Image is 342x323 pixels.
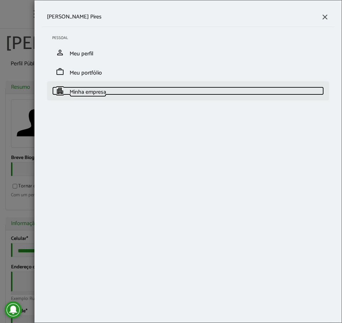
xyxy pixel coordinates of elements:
[56,48,64,57] span: person
[47,13,321,20] p: [PERSON_NAME] Pires
[70,49,93,59] span: Meu perfil
[52,87,324,95] a: Minha empresa
[321,13,329,21] span: close
[47,62,329,81] li: Meu portfólio
[52,36,329,40] h2: Pessoal
[47,43,329,62] li: Meu perfil
[70,87,106,97] span: Minha empresa
[70,68,102,78] span: Meu portfólio
[52,67,324,76] a: Meu portfólio
[52,48,324,57] a: Gerir perfil pessoal
[47,81,329,100] li: Minha empresa
[56,67,64,76] span: work
[56,87,64,95] span: apartment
